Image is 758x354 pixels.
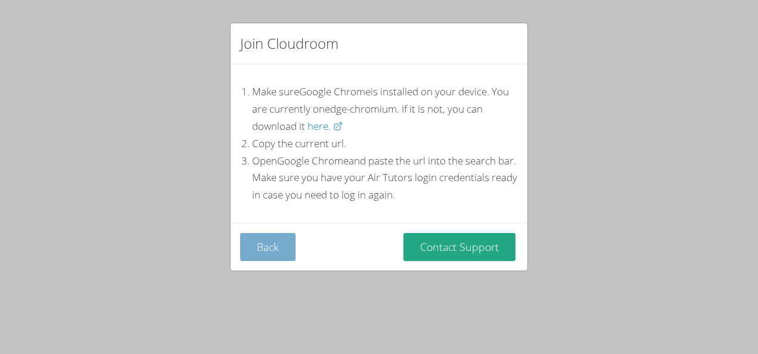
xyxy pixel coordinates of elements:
li: Open Google Chrome and paste the url into the search bar. Make sure you have your Air Tutors logi... [252,153,518,204]
a: here. [307,118,343,135]
h2: Join Cloudroom [240,33,338,54]
button: Contact Support [403,233,515,261]
button: Back [240,233,296,261]
li: Copy the current url. [252,135,518,153]
li: Make sure Google Chrome is installed on your device. You are currently on edge-chromium . If it i... [252,83,518,135]
span: here. [307,118,331,135]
